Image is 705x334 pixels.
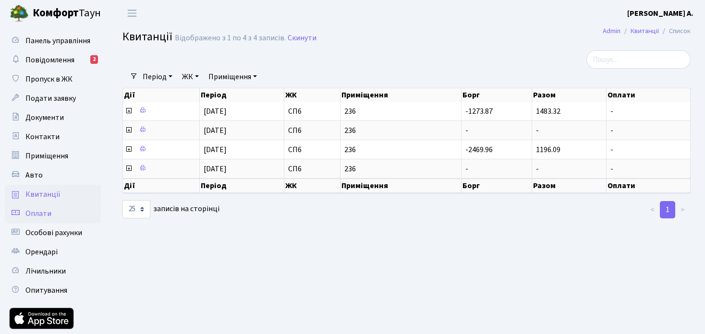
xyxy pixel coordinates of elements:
a: Контакти [5,127,101,146]
b: Комфорт [33,5,79,21]
a: Приміщення [205,69,261,85]
th: Оплати [607,179,691,193]
div: Відображено з 1 по 4 з 4 записів. [175,34,286,43]
a: Особові рахунки [5,223,101,242]
span: Приміщення [25,151,68,161]
span: - [610,165,686,173]
span: Повідомлення [25,55,74,65]
nav: breadcrumb [588,21,705,41]
span: Квитанції [122,28,172,45]
th: Борг [462,88,532,102]
a: Опитування [5,281,101,300]
span: -2469.96 [465,144,493,155]
span: [DATE] [204,144,227,155]
span: Опитування [25,285,67,296]
th: Оплати [607,88,691,102]
a: ЖК [178,69,203,85]
span: СП6 [288,146,336,154]
div: 2 [90,55,98,64]
span: Панель управління [25,36,90,46]
span: СП6 [288,165,336,173]
a: Орендарі [5,242,101,262]
button: Переключити навігацію [120,5,144,21]
th: Приміщення [340,179,462,193]
a: [PERSON_NAME] А. [627,8,693,19]
th: Період [200,88,284,102]
span: - [610,146,686,154]
th: ЖК [284,179,340,193]
span: 1196.09 [536,144,560,155]
span: 236 [344,127,457,134]
span: СП6 [288,127,336,134]
span: Особові рахунки [25,227,82,238]
a: Повідомлення2 [5,50,101,70]
th: Разом [532,88,607,102]
span: [DATE] [204,106,227,117]
th: Приміщення [340,88,462,102]
span: 236 [344,165,457,173]
span: 1483.32 [536,106,560,117]
label: записів на сторінці [122,200,219,218]
a: Оплати [5,204,101,223]
span: - [610,107,686,115]
a: Приміщення [5,146,101,166]
li: Список [659,26,691,36]
span: Контакти [25,131,60,142]
span: Лічильники [25,266,66,276]
span: Документи [25,112,64,123]
span: Квитанції [25,189,61,200]
a: 1 [660,201,675,218]
span: Оплати [25,208,51,219]
a: Пропуск в ЖК [5,70,101,89]
a: Документи [5,108,101,127]
span: Пропуск в ЖК [25,74,73,84]
th: Період [200,179,285,193]
a: Скинути [288,34,316,43]
th: Дії [123,179,200,193]
a: Панель управління [5,31,101,50]
span: [DATE] [204,125,227,136]
a: Квитанції [631,26,659,36]
select: записів на сторінці [122,200,150,218]
th: Борг [462,179,532,193]
span: 236 [344,146,457,154]
a: Лічильники [5,262,101,281]
a: Квитанції [5,185,101,204]
span: - [536,164,539,174]
th: Разом [532,179,607,193]
span: Орендарі [25,247,58,257]
span: Таун [33,5,101,22]
a: Період [139,69,176,85]
input: Пошук... [586,50,691,69]
span: - [536,125,539,136]
span: СП6 [288,107,336,115]
th: ЖК [284,88,340,102]
a: Авто [5,166,101,185]
span: - [465,125,468,136]
span: 236 [344,107,457,115]
span: [DATE] [204,164,227,174]
span: -1273.87 [465,106,493,117]
a: Admin [603,26,620,36]
span: Подати заявку [25,93,76,104]
span: Авто [25,170,43,180]
img: logo.png [10,4,29,23]
span: - [465,164,468,174]
th: Дії [123,88,200,102]
span: - [610,127,686,134]
a: Подати заявку [5,89,101,108]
